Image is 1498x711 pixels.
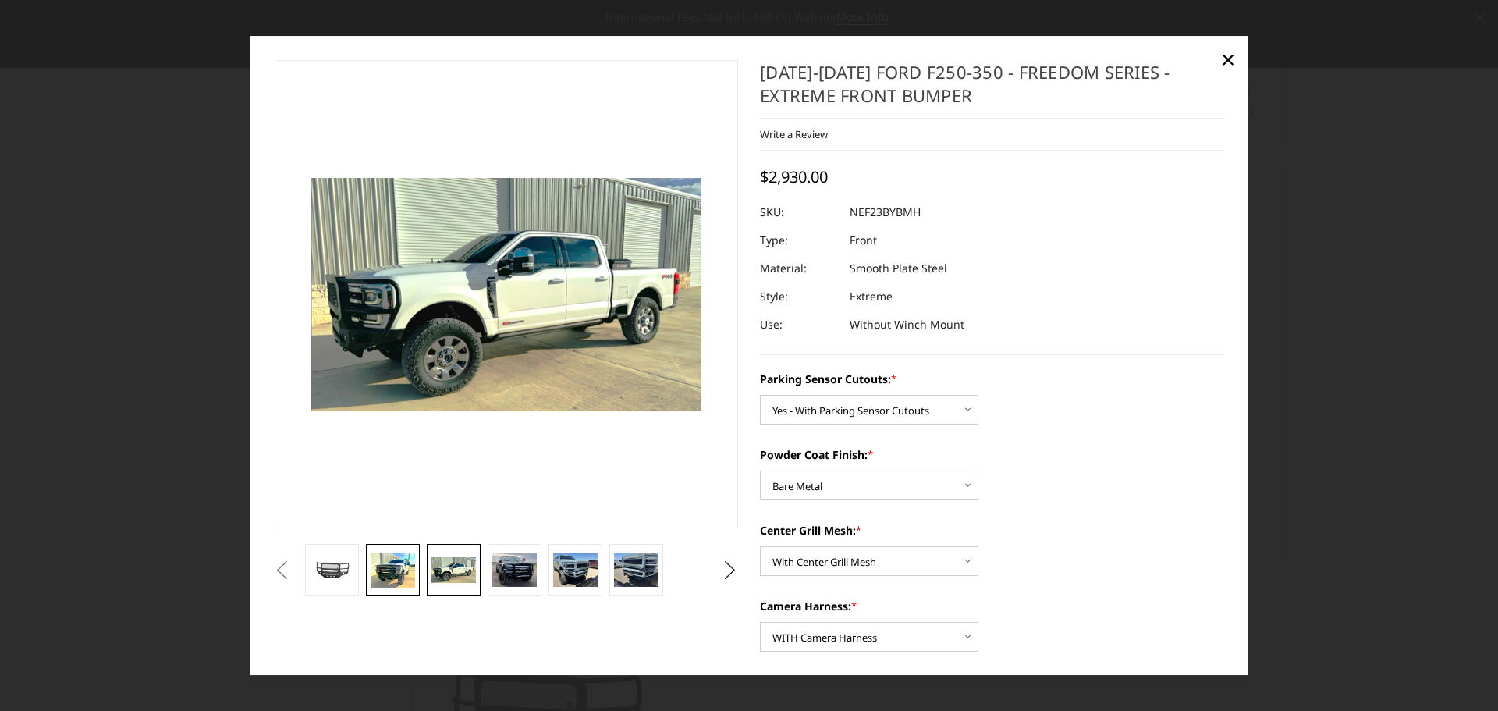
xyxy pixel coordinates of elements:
iframe: Chat Widget [1420,636,1498,711]
label: Add-On Recovery Shackles : [760,674,1224,690]
label: Center Grill Mesh: [760,522,1224,539]
img: 2023-2025 Ford F250-350 - Freedom Series - Extreme Front Bumper [310,558,353,582]
dt: Type: [760,226,838,254]
a: Close [1216,47,1241,72]
dd: NEF23BYBMH [850,198,921,226]
img: 2023-2025 Ford F250-350 - Freedom Series - Extreme Front Bumper [553,554,597,587]
button: Previous [271,559,294,582]
dd: Without Winch Mount [850,311,964,339]
img: 2023-2025 Ford F250-350 - Freedom Series - Extreme Front Bumper [371,553,414,588]
img: 2023-2025 Ford F250-350 - Freedom Series - Extreme Front Bumper [614,554,658,587]
a: Write a Review [760,127,828,141]
img: 2023-2025 Ford F250-350 - Freedom Series - Extreme Front Bumper [431,557,475,584]
dd: Smooth Plate Steel [850,254,947,283]
label: Camera Harness: [760,598,1224,614]
label: Parking Sensor Cutouts: [760,371,1224,387]
label: Powder Coat Finish: [760,446,1224,463]
h1: [DATE]-[DATE] Ford F250-350 - Freedom Series - Extreme Front Bumper [760,60,1224,119]
dt: Style: [760,283,838,311]
img: 2023-2025 Ford F250-350 - Freedom Series - Extreme Front Bumper [492,553,536,588]
span: × [1221,42,1235,76]
span: $2,930.00 [760,166,828,187]
dt: Material: [760,254,838,283]
dt: Use: [760,311,838,339]
a: 2023-2025 Ford F250-350 - Freedom Series - Extreme Front Bumper [275,60,739,528]
dd: Front [850,226,877,254]
dd: Extreme [850,283,893,311]
dt: SKU: [760,198,838,226]
button: Next [719,559,742,582]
